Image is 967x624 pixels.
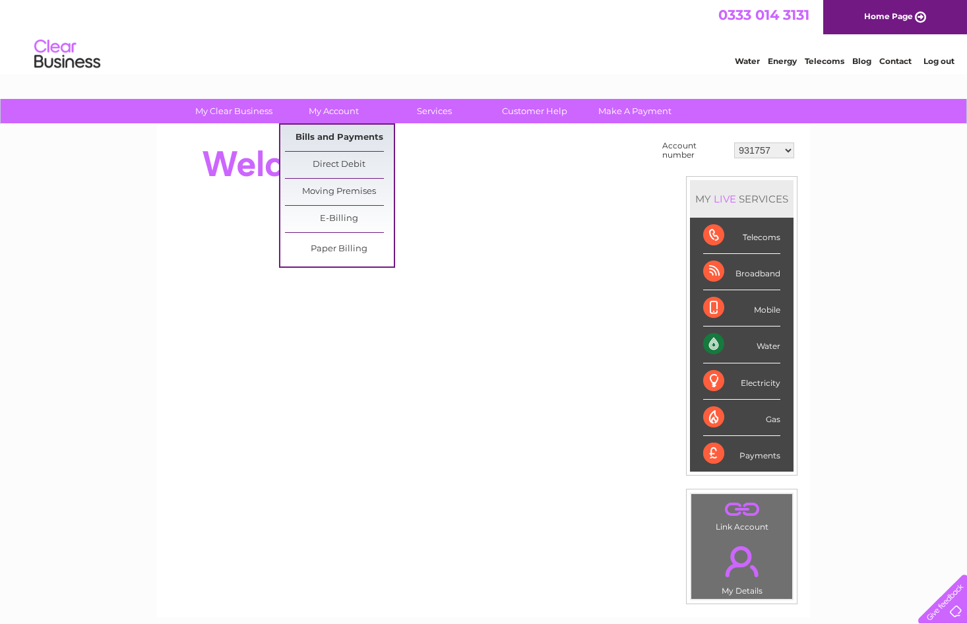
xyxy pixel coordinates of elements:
img: logo.png [34,34,101,75]
a: Make A Payment [580,99,689,123]
div: Broadband [703,254,780,290]
a: Contact [879,56,912,66]
div: Telecoms [703,218,780,254]
a: Moving Premises [285,179,394,205]
div: Clear Business is a trading name of Verastar Limited (registered in [GEOGRAPHIC_DATA] No. 3667643... [173,7,796,64]
a: . [695,497,789,520]
div: MY SERVICES [690,180,794,218]
a: Direct Debit [285,152,394,178]
td: Link Account [691,493,793,535]
td: Account number [659,138,731,163]
a: Telecoms [805,56,844,66]
td: My Details [691,535,793,600]
div: LIVE [711,193,739,205]
a: E-Billing [285,206,394,232]
a: Customer Help [480,99,589,123]
div: Payments [703,436,780,472]
div: Water [703,327,780,363]
div: Electricity [703,363,780,400]
a: My Clear Business [179,99,288,123]
a: Blog [852,56,871,66]
a: Services [380,99,489,123]
a: 0333 014 3131 [718,7,809,23]
div: Mobile [703,290,780,327]
a: My Account [280,99,389,123]
a: Paper Billing [285,236,394,263]
a: Bills and Payments [285,125,394,151]
a: Log out [923,56,954,66]
a: Energy [768,56,797,66]
a: Water [735,56,760,66]
a: . [695,538,789,584]
div: Gas [703,400,780,436]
